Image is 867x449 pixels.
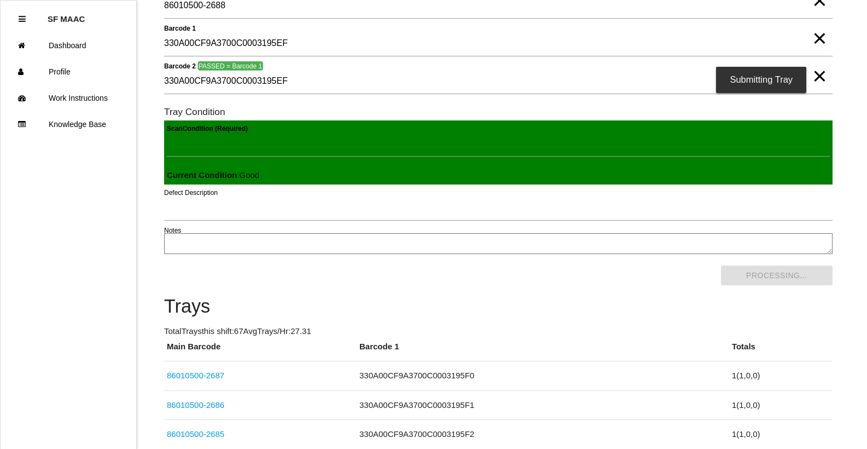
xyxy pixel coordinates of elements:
td: 330A00CF9A3700C0003195F0 [357,361,729,391]
span: Clear Input [812,54,827,76]
a: Knowledge Base [1,111,136,137]
b: Barcode 1 [164,24,196,32]
h6: Tray Condition [164,107,833,117]
span: PASSED = Barcode 1 [197,61,263,71]
div: Close [19,6,26,32]
td: 330A00CF9A3700C0003195F1 [357,390,729,420]
span: Clear Input [812,16,827,38]
a: Dashboard [1,32,136,59]
th: Totals [729,341,833,361]
label: Defect Description [164,188,218,198]
td: 1 ( 1 , 0 , 0 ) [729,390,833,420]
p: Total Trays this shift: 67 Avg Trays /Hr: 27.31 [164,325,833,338]
b: Current Condition [167,170,237,180]
a: 86010500-2687 [167,371,224,380]
span: : Good [167,170,259,180]
th: Main Barcode [164,341,357,361]
td: 1 ( 1 , 0 , 0 ) [729,361,833,391]
th: Barcode 1 [357,341,729,361]
label: Notes [164,226,181,235]
a: Work Instructions [1,85,136,111]
div: Submitting Tray [716,67,806,93]
p: SF MAAC [48,6,85,24]
a: 86010500-2685 [167,429,224,439]
a: Profile [1,59,136,85]
h4: Trays [164,296,833,317]
b: Barcode 2 [164,62,196,70]
a: 86010500-2686 [167,400,224,410]
b: Scan Condition (Required) [167,125,248,133]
